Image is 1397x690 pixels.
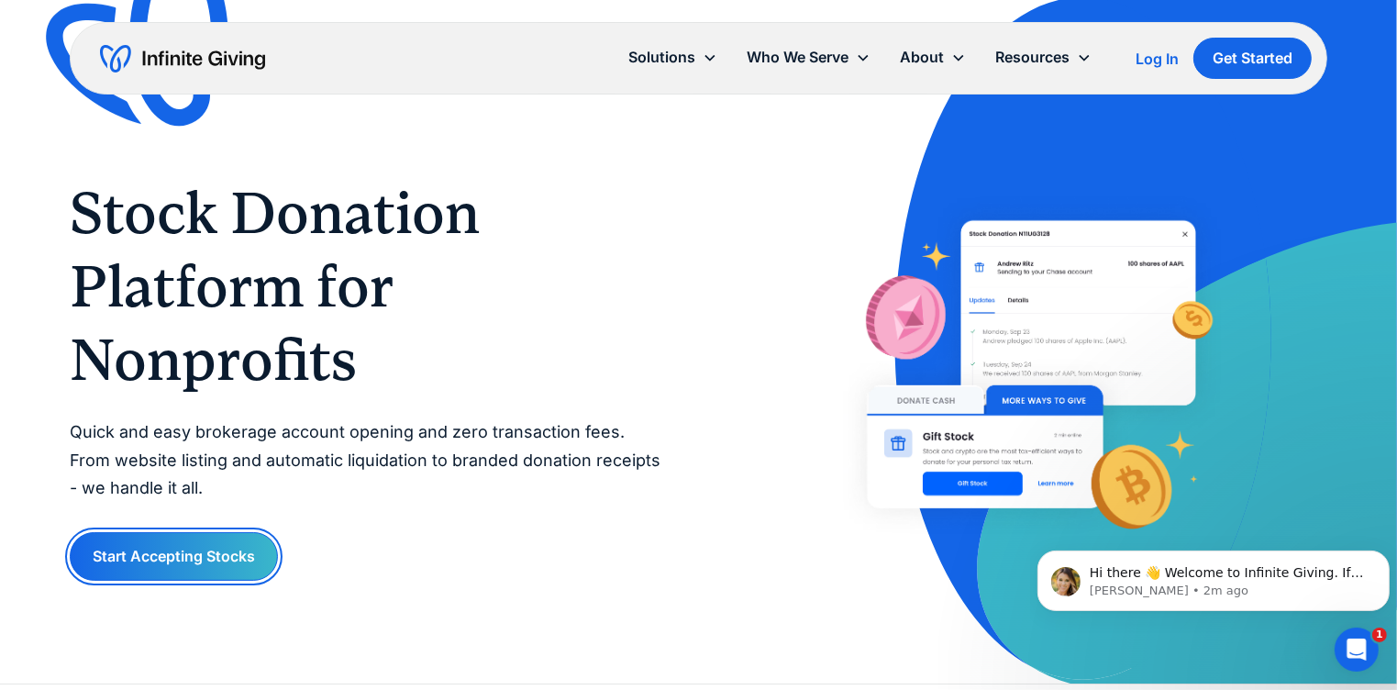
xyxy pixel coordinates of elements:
[70,418,661,503] p: Quick and easy brokerage account opening and zero transaction fees. From website listing and auto...
[995,45,1070,70] div: Resources
[628,45,695,70] div: Solutions
[1136,51,1179,66] div: Log In
[70,532,278,581] a: Start Accepting Stocks
[981,38,1106,77] div: Resources
[614,38,732,77] div: Solutions
[1193,38,1312,79] a: Get Started
[1030,512,1397,640] iframe: Intercom notifications message
[900,45,944,70] div: About
[70,176,661,396] h1: Stock Donation Platform for Nonprofits
[1136,48,1179,70] a: Log In
[1335,628,1379,672] iframe: Intercom live chat
[836,189,1227,569] img: With Infinite Giving’s stock donation platform, it’s easy for donors to give stock to your nonpro...
[1372,628,1387,642] span: 1
[100,44,265,73] a: home
[747,45,848,70] div: Who We Serve
[885,38,981,77] div: About
[732,38,885,77] div: Who We Serve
